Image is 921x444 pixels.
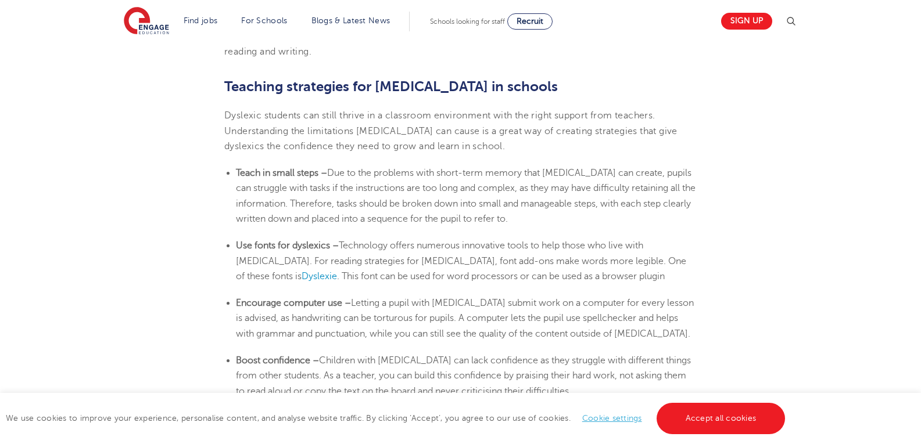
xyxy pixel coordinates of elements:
b: – [345,298,351,308]
a: Dyslexie [302,271,337,281]
a: Recruit [507,13,553,30]
a: Sign up [721,13,772,30]
a: Accept all cookies [657,403,786,434]
span: . This font can be used for word processors or can be used as a browser plugin [337,271,665,281]
a: Find jobs [184,16,218,25]
img: Engage Education [124,7,169,36]
a: Cookie settings [582,414,642,423]
span: Schools looking for staff [430,17,505,26]
span: Recruit [517,17,543,26]
span: Due to the problems with short-term memory that [MEDICAL_DATA] can create, pupils can struggle wi... [236,168,696,224]
span: Technology offers numerous innovative tools to help those who live with [MEDICAL_DATA]. For readi... [236,240,686,281]
b: Encourage computer use [236,298,342,308]
span: Dyslexic students can still thrive in a classroom environment with the right support from teacher... [224,110,678,151]
span: We use cookies to improve your experience, personalise content, and analyse website traffic. By c... [6,414,788,423]
span: Children with [MEDICAL_DATA] can lack confidence as they struggle with different things from othe... [236,355,691,396]
a: For Schools [241,16,287,25]
b: Use fonts for dyslexics – [236,240,339,251]
b: Teach in small steps – [236,168,327,178]
a: Blogs & Latest News [311,16,390,25]
b: Teaching strategies for [MEDICAL_DATA] in schools [224,78,558,95]
span: Letting a pupil with [MEDICAL_DATA] submit work on a computer for every lesson is advised, as han... [236,298,694,339]
b: Boost confidence – [236,355,319,366]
